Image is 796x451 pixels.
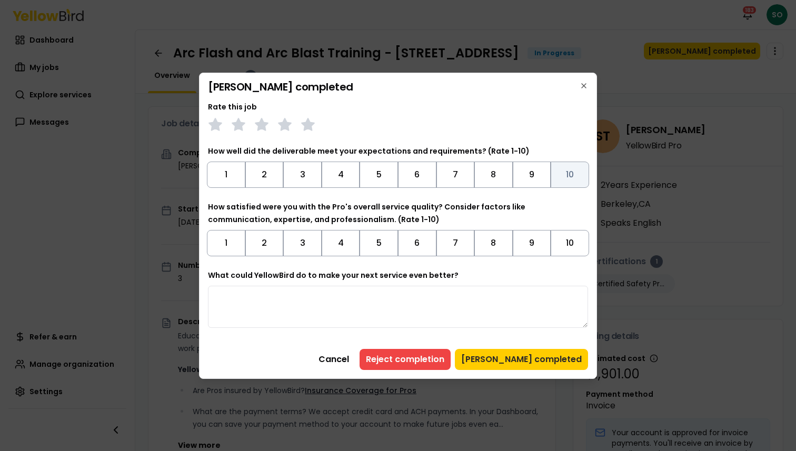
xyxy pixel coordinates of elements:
[398,162,436,188] button: Toggle 6
[208,270,459,280] label: What could YellowBird do to make your next service even better?
[322,162,360,188] button: Toggle 4
[312,349,355,370] button: Cancel
[360,162,398,188] button: Toggle 5
[474,230,513,256] button: Toggle 8
[513,162,551,188] button: Toggle 9
[436,162,475,188] button: Toggle 7
[360,230,398,256] button: Toggle 5
[551,162,589,188] button: Toggle 10
[245,162,284,188] button: Toggle 2
[551,230,589,256] button: Toggle 10
[208,202,525,225] label: How satisfied were you with the Pro's overall service quality? Consider factors like communicatio...
[455,349,588,370] button: [PERSON_NAME] completed
[322,230,360,256] button: Toggle 4
[208,146,530,156] label: How well did the deliverable meet your expectations and requirements? (Rate 1-10)
[208,82,588,92] h2: [PERSON_NAME] completed
[398,230,436,256] button: Toggle 6
[207,230,245,256] button: Toggle 1
[207,162,245,188] button: Toggle 1
[513,230,551,256] button: Toggle 9
[283,162,322,188] button: Toggle 3
[360,349,451,370] button: Reject completion
[283,230,322,256] button: Toggle 3
[208,102,257,112] label: Rate this job
[436,230,475,256] button: Toggle 7
[474,162,513,188] button: Toggle 8
[245,230,284,256] button: Toggle 2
